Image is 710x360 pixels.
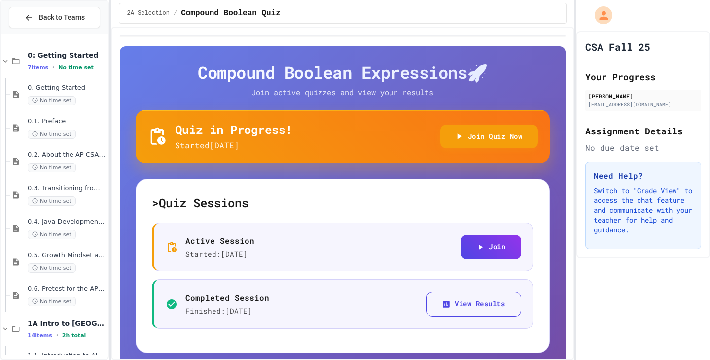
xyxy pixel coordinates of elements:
span: 1.1. Introduction to Algorithms, Programming, and Compilers [28,352,106,360]
p: Started [DATE] [175,139,292,151]
span: 0.4. Java Development Environments [28,218,106,226]
h3: Need Help? [594,170,693,182]
button: Join Quiz Now [440,125,538,149]
span: Compound Boolean Quiz [181,7,281,19]
span: No time set [28,230,76,239]
span: No time set [28,96,76,105]
span: 2A Selection [127,9,170,17]
span: No time set [28,263,76,273]
span: • [56,331,58,339]
span: • [52,64,54,71]
button: Back to Teams [9,7,100,28]
button: View Results [426,292,521,317]
span: No time set [28,297,76,306]
button: Join [461,235,521,259]
span: 0.3. Transitioning from AP CSP to AP CSA [28,184,106,193]
span: 0.5. Growth Mindset and Pair Programming [28,251,106,260]
div: [PERSON_NAME] [588,92,698,100]
h2: Assignment Details [585,124,701,138]
span: No time set [28,196,76,206]
span: 0.1. Preface [28,117,106,126]
p: Completed Session [185,292,269,304]
span: Back to Teams [39,12,85,23]
span: 2h total [62,332,86,339]
h1: CSA Fall 25 [585,40,650,54]
span: 1A Intro to [GEOGRAPHIC_DATA] [28,319,106,327]
span: 0. Getting Started [28,84,106,92]
p: Switch to "Grade View" to access the chat feature and communicate with your teacher for help and ... [594,186,693,235]
div: [EMAIL_ADDRESS][DOMAIN_NAME] [588,101,698,108]
span: No time set [28,163,76,172]
div: My Account [584,4,615,27]
p: Started: [DATE] [185,249,254,260]
h2: Your Progress [585,70,701,84]
span: 0.2. About the AP CSA Exam [28,151,106,159]
h5: > Quiz Sessions [152,195,534,211]
span: No time set [28,130,76,139]
p: Join active quizzes and view your results [232,87,454,98]
span: 14 items [28,332,52,339]
span: / [174,9,177,17]
span: 0.6. Pretest for the AP CSA Exam [28,285,106,293]
span: No time set [58,65,94,71]
div: No due date set [585,142,701,154]
span: 7 items [28,65,48,71]
span: 0: Getting Started [28,51,106,60]
p: Finished: [DATE] [185,306,269,317]
h5: Quiz in Progress! [175,122,292,137]
h4: Compound Boolean Expressions 🚀 [136,62,550,83]
p: Active Session [185,235,254,247]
